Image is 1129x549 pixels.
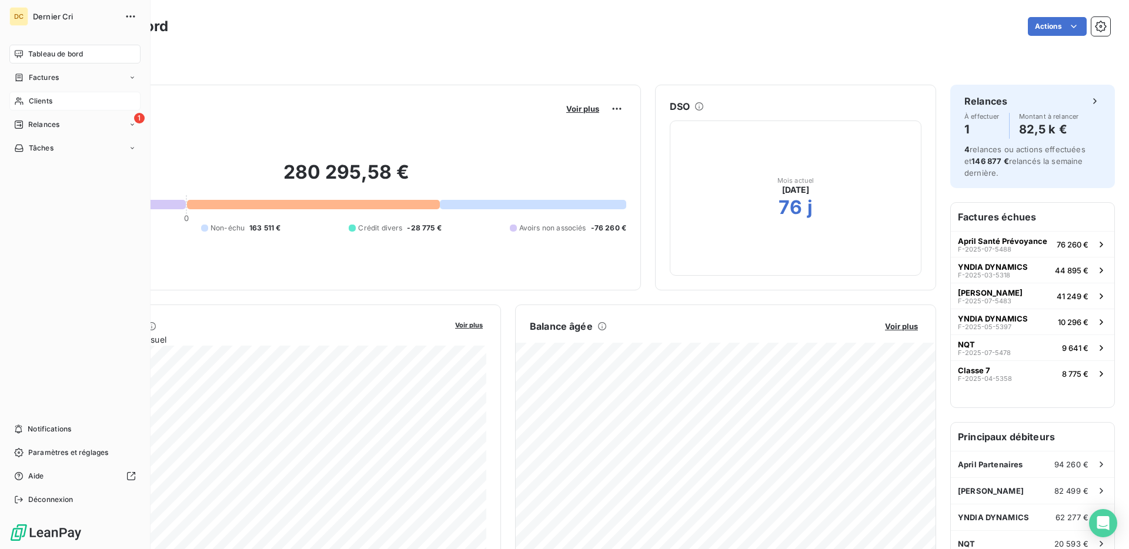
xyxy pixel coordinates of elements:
span: [PERSON_NAME] [958,288,1023,297]
span: 146 877 € [971,156,1008,166]
span: Tâches [29,143,54,153]
span: Classe 7 [958,366,990,375]
span: Notifications [28,424,71,434]
span: F-2025-03-5318 [958,272,1010,279]
span: Voir plus [566,104,599,113]
span: Non-échu [211,223,245,233]
button: Classe 7F-2025-04-53588 775 € [951,360,1114,386]
span: Tableau de bord [28,49,83,59]
button: YNDIA DYNAMICSF-2025-05-539710 296 € [951,309,1114,334]
span: 41 249 € [1057,292,1088,301]
span: [DATE] [782,184,810,196]
span: Crédit divers [358,223,402,233]
span: Montant à relancer [1019,113,1079,120]
button: Actions [1028,17,1087,36]
span: relances ou actions effectuées et relancés la semaine dernière. [964,145,1085,178]
span: Factures [29,72,59,83]
button: [PERSON_NAME]F-2025-07-548341 249 € [951,283,1114,309]
span: F-2025-05-5397 [958,323,1011,330]
span: 10 296 € [1058,317,1088,327]
h6: Relances [964,94,1007,108]
span: À effectuer [964,113,1000,120]
span: F-2025-07-5488 [958,246,1011,253]
span: YNDIA DYNAMICS [958,262,1028,272]
button: YNDIA DYNAMICSF-2025-03-531844 895 € [951,257,1114,283]
button: Voir plus [563,103,603,114]
span: Mois actuel [777,177,814,184]
span: 76 260 € [1057,240,1088,249]
span: -28 775 € [407,223,441,233]
span: 82 499 € [1054,486,1088,496]
span: 44 895 € [1055,266,1088,275]
span: YNDIA DYNAMICS [958,513,1029,522]
span: 0 [184,213,189,223]
span: YNDIA DYNAMICS [958,314,1028,323]
span: NQT [958,539,975,548]
button: NQTF-2025-07-54789 641 € [951,334,1114,360]
span: 4 [964,145,970,154]
span: Aide [28,471,44,481]
button: April Santé PrévoyanceF-2025-07-548876 260 € [951,231,1114,257]
span: Dernier Cri [33,12,118,21]
span: Voir plus [885,322,918,331]
span: Relances [28,119,59,130]
h6: Factures échues [951,203,1114,231]
div: Open Intercom Messenger [1089,509,1117,537]
span: [PERSON_NAME] [958,486,1024,496]
span: 62 277 € [1055,513,1088,522]
img: Logo LeanPay [9,523,82,542]
span: 9 641 € [1062,343,1088,353]
span: Avoirs non associés [519,223,586,233]
span: 1 [134,113,145,123]
div: DC [9,7,28,26]
h6: Balance âgée [530,319,593,333]
span: F-2025-07-5478 [958,349,1011,356]
span: April Partenaires [958,460,1023,469]
span: 163 511 € [249,223,280,233]
h4: 1 [964,120,1000,139]
h6: Principaux débiteurs [951,423,1114,451]
span: -76 260 € [591,223,626,233]
span: 8 775 € [1062,369,1088,379]
h2: 76 [779,196,802,219]
span: Clients [29,96,52,106]
span: NQT [958,340,975,349]
span: Déconnexion [28,494,74,505]
h6: DSO [670,99,690,113]
span: 94 260 € [1054,460,1088,469]
span: 20 593 € [1054,539,1088,548]
h4: 82,5 k € [1019,120,1079,139]
span: April Santé Prévoyance [958,236,1047,246]
h2: j [807,196,813,219]
h2: 280 295,58 € [66,160,626,196]
button: Voir plus [452,319,486,330]
span: F-2025-07-5483 [958,297,1011,304]
span: F-2025-04-5358 [958,375,1012,382]
span: Chiffre d'affaires mensuel [66,333,447,346]
span: Paramètres et réglages [28,447,108,458]
button: Voir plus [881,321,921,332]
span: Voir plus [455,321,483,329]
a: Aide [9,467,141,486]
